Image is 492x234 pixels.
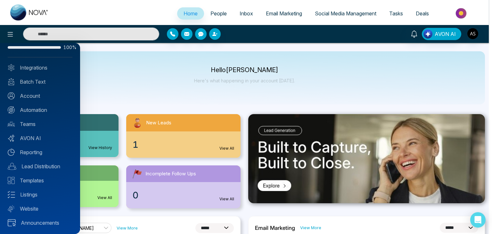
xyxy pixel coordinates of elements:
img: Website.svg [8,205,15,212]
img: Avon-AI.svg [8,135,15,142]
img: batch_text_white.png [8,78,15,85]
img: Account.svg [8,92,15,99]
a: Batch Text [8,78,72,86]
a: Website [8,205,72,213]
img: Lead-dist.svg [8,163,16,170]
a: AVON AI [8,134,72,142]
div: Open Intercom Messenger [470,212,486,228]
a: Integrations [8,64,72,71]
a: Announcements [8,219,72,227]
a: Account [8,92,72,100]
a: Teams [8,120,72,128]
a: Automation [8,106,72,114]
a: Templates [8,177,72,184]
img: Listings.svg [8,191,15,198]
img: announcements.svg [8,219,16,226]
a: Listings [8,191,72,198]
span: 100% [63,45,72,50]
a: Reporting [8,148,72,156]
img: Templates.svg [8,177,15,184]
img: Reporting.svg [8,149,15,156]
img: Automation.svg [8,106,15,113]
a: Lead Distribution [8,163,72,170]
img: team.svg [8,121,15,128]
img: Integrated.svg [8,64,15,71]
